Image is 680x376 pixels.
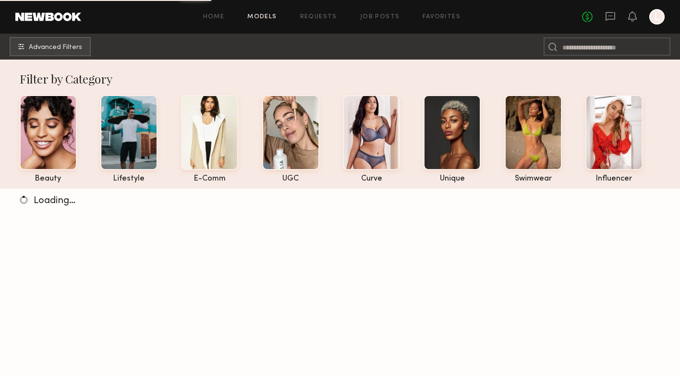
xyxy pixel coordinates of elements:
div: e-comm [181,175,238,183]
a: Home [203,14,225,20]
a: Requests [300,14,337,20]
a: Favorites [423,14,461,20]
div: UGC [262,175,319,183]
div: unique [424,175,481,183]
div: beauty [20,175,77,183]
a: L [649,9,665,24]
a: Models [247,14,277,20]
div: curve [343,175,400,183]
div: swimwear [505,175,562,183]
a: Job Posts [360,14,400,20]
span: Loading… [34,196,75,206]
button: Advanced Filters [10,37,91,56]
div: lifestyle [100,175,158,183]
div: influencer [585,175,643,183]
span: Advanced Filters [29,44,82,51]
div: Filter by Category [20,71,670,86]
